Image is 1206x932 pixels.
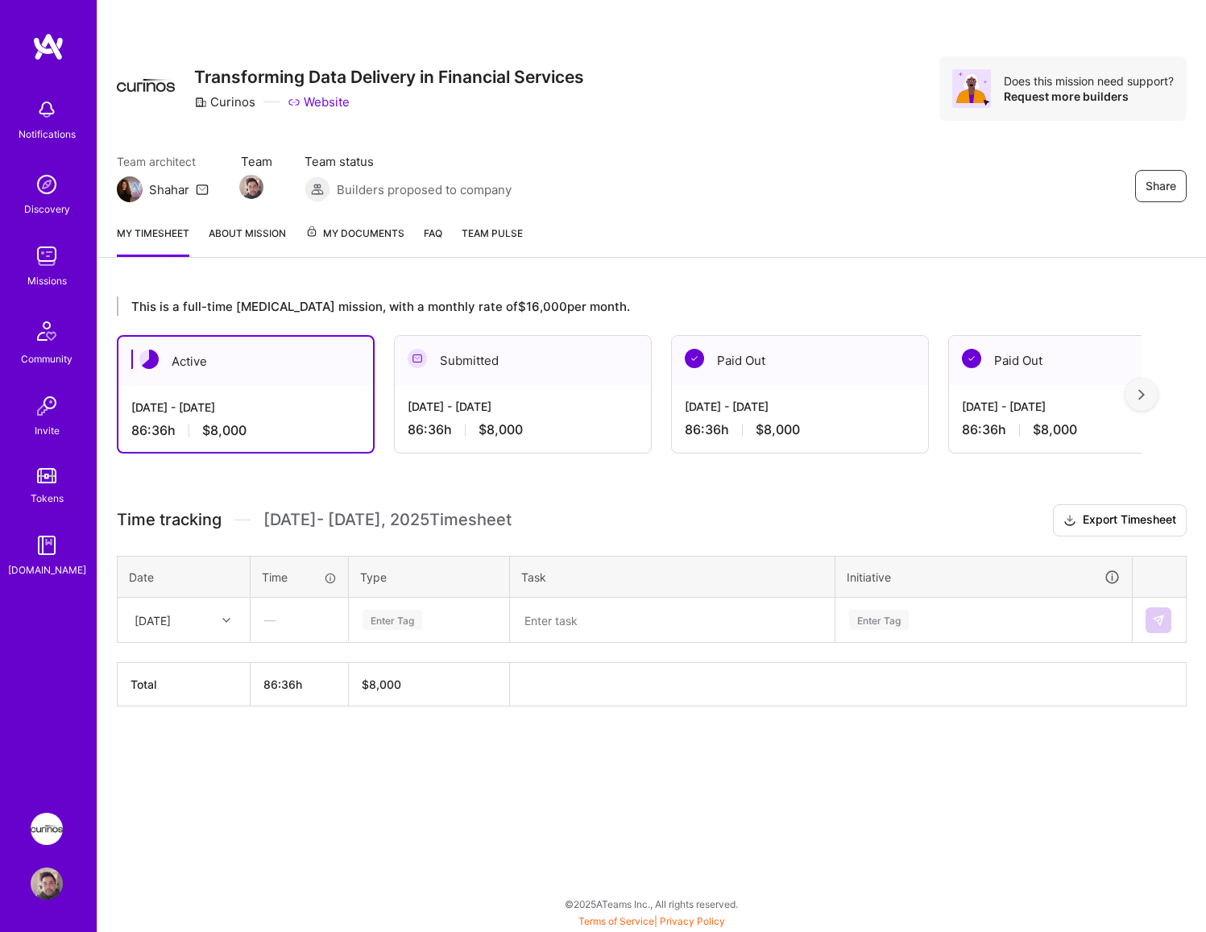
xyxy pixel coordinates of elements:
a: FAQ [424,225,442,257]
span: Time tracking [117,510,222,530]
div: Paid Out [672,336,928,385]
div: Time [262,569,337,586]
a: Terms of Service [578,915,654,927]
img: User Avatar [31,868,63,900]
span: $8,000 [202,422,247,439]
span: My Documents [305,225,404,242]
img: Submit [1152,614,1165,627]
h3: Transforming Data Delivery in Financial Services [194,67,584,87]
a: Curinos: Transforming Data Delivery in Financial Services [27,813,67,845]
div: [DOMAIN_NAME] [8,561,86,578]
img: Invite [31,390,63,422]
th: Task [510,556,835,598]
img: Submitted [408,349,427,368]
div: 86:36 h [962,421,1192,438]
div: Tokens [31,490,64,507]
img: tokens [37,468,56,483]
div: Active [118,337,373,386]
img: Curinos: Transforming Data Delivery in Financial Services [31,813,63,845]
div: Notifications [19,126,76,143]
div: This is a full-time [MEDICAL_DATA] mission, with a monthly rate of $16,000 per month. [117,296,1142,316]
div: Does this mission need support? [1004,73,1174,89]
button: Share [1135,170,1187,202]
span: Share [1146,178,1176,194]
div: Community [21,350,73,367]
div: — [251,599,347,641]
img: Avatar [952,69,991,108]
span: $8,000 [1033,421,1077,438]
img: Company Logo [117,56,175,114]
a: My timesheet [117,225,189,257]
img: Team Member Avatar [239,175,263,199]
img: Paid Out [962,349,981,368]
span: | [578,915,725,927]
span: Team Pulse [462,227,523,239]
a: Team Pulse [462,225,523,257]
img: logo [32,32,64,61]
div: Curinos [194,93,255,110]
span: Builders proposed to company [337,181,512,198]
span: $8,000 [479,421,523,438]
span: Team architect [117,153,209,170]
img: right [1138,389,1145,400]
div: Discovery [24,201,70,217]
div: Initiative [847,568,1121,586]
div: [DATE] - [DATE] [962,398,1192,415]
img: Builders proposed to company [305,176,330,202]
img: teamwork [31,240,63,272]
i: icon Chevron [222,616,230,624]
th: $8,000 [349,663,510,706]
div: Shahar [149,181,189,198]
img: Active [139,350,159,369]
div: [DATE] - [DATE] [131,399,360,416]
th: 86:36h [251,663,349,706]
span: Team status [305,153,512,170]
a: User Avatar [27,868,67,900]
span: Team [241,153,272,170]
span: [DATE] - [DATE] , 2025 Timesheet [263,510,512,530]
div: Paid Out [949,336,1205,385]
i: icon Download [1063,512,1076,529]
div: Enter Tag [849,607,909,632]
img: Community [27,312,66,350]
div: [DATE] [135,611,171,628]
img: Team Architect [117,176,143,202]
a: Privacy Policy [660,915,725,927]
a: Team Member Avatar [241,173,262,201]
img: guide book [31,529,63,561]
div: [DATE] - [DATE] [408,398,638,415]
i: icon CompanyGray [194,96,207,109]
a: Website [288,93,350,110]
div: Enter Tag [363,607,422,632]
i: icon Mail [196,183,209,196]
div: © 2025 ATeams Inc., All rights reserved. [97,884,1206,924]
div: [DATE] - [DATE] [685,398,915,415]
th: Total [118,663,251,706]
div: 86:36 h [131,422,360,439]
div: Missions [27,272,67,289]
div: 86:36 h [685,421,915,438]
span: $8,000 [756,421,800,438]
img: discovery [31,168,63,201]
div: 86:36 h [408,421,638,438]
div: Request more builders [1004,89,1174,104]
button: Export Timesheet [1053,504,1187,536]
a: My Documents [305,225,404,257]
img: bell [31,93,63,126]
th: Type [349,556,510,598]
img: Paid Out [685,349,704,368]
div: Invite [35,422,60,439]
div: Submitted [395,336,651,385]
th: Date [118,556,251,598]
a: About Mission [209,225,286,257]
